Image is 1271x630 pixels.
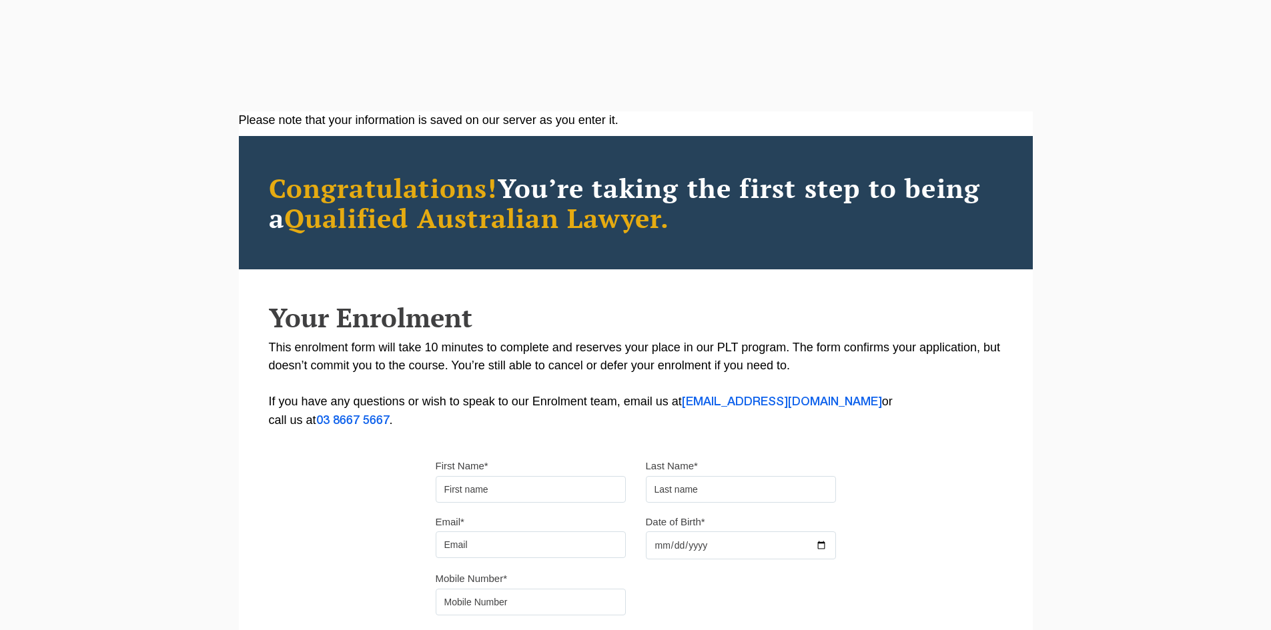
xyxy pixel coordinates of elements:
div: Please note that your information is saved on our server as you enter it. [239,111,1033,129]
span: Qualified Australian Lawyer. [284,200,670,235]
input: Email [436,531,626,558]
input: Last name [646,476,836,503]
label: Email* [436,515,464,529]
a: 03 8667 5667 [316,415,390,426]
h2: You’re taking the first step to being a [269,173,1003,233]
label: First Name* [436,459,488,473]
a: [EMAIL_ADDRESS][DOMAIN_NAME] [682,397,882,407]
input: Mobile Number [436,589,626,615]
label: Date of Birth* [646,515,705,529]
label: Mobile Number* [436,572,508,585]
p: This enrolment form will take 10 minutes to complete and reserves your place in our PLT program. ... [269,339,1003,430]
h2: Your Enrolment [269,303,1003,332]
label: Last Name* [646,459,698,473]
input: First name [436,476,626,503]
span: Congratulations! [269,170,498,205]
